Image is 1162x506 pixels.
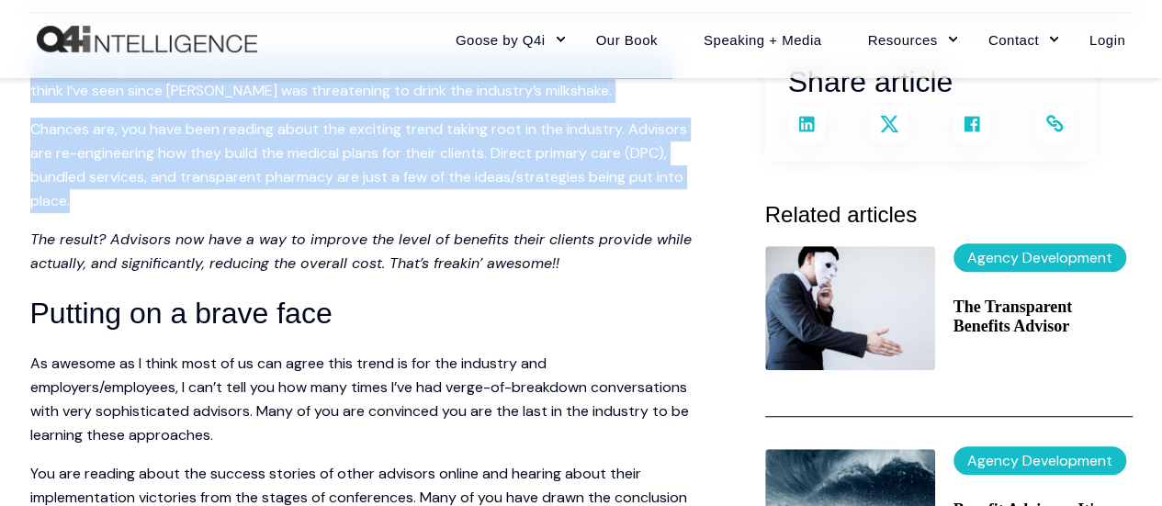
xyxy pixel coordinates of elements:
[30,57,669,100] a: I don’t think I’ve seen since [PERSON_NAME] was threatening to drink the industry’s milkshake
[30,57,669,100] span: I’ve been caught a little off guard recently. I am seeing a level of panic in the industry that .
[953,298,1133,336] a: The Transparent Benefits Advisor
[30,290,692,337] h3: Putting on a brave face
[953,243,1126,272] label: Agency Development
[953,446,1126,475] label: Agency Development
[37,26,257,53] img: Q4intelligence, LLC logo
[37,26,257,53] a: Back to Home
[30,352,692,447] p: As awesome as I think most of us can agree this trend is for the industry and employers/employees...
[1070,418,1162,506] iframe: Chat Widget
[788,59,1073,106] h3: Share article
[30,118,692,213] p: Chances are, you have been reading about the exciting trend taking root in the industry. Advisors...
[30,230,692,273] em: The result? Advisors now have a way to improve the level of benefits their clients provide while ...
[765,197,1133,232] h3: Related articles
